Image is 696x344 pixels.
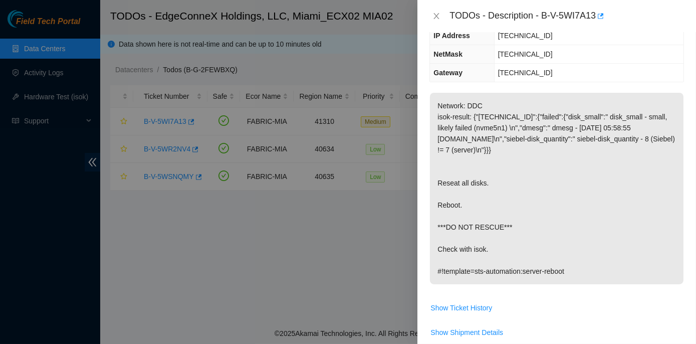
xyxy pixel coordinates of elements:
span: IP Address [433,32,470,40]
p: Network: DDC isok-result: {"[TECHNICAL_ID]":{"failed":{"disk_small":" disk_small - small, likely ... [430,93,683,284]
div: TODOs - Description - B-V-5WI7A13 [449,8,684,24]
button: Show Ticket History [430,300,493,316]
span: [TECHNICAL_ID] [498,32,553,40]
span: close [432,12,440,20]
button: Show Shipment Details [430,324,504,340]
span: Gateway [433,69,462,77]
span: [TECHNICAL_ID] [498,50,553,58]
button: Close [429,12,443,21]
span: NetMask [433,50,462,58]
span: Show Shipment Details [430,327,503,338]
span: Show Ticket History [430,302,492,313]
span: [TECHNICAL_ID] [498,69,553,77]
